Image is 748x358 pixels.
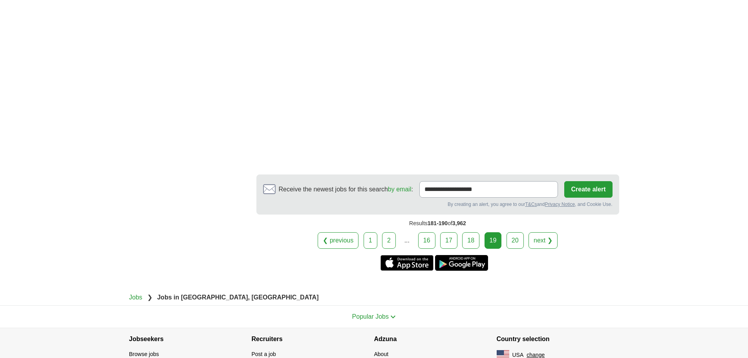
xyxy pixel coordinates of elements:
[440,232,457,249] a: 17
[435,255,488,271] a: Get the Android app
[452,220,466,226] span: 3,962
[388,186,411,193] a: by email
[382,232,396,249] a: 2
[507,232,524,249] a: 20
[279,185,413,194] span: Receive the newest jobs for this search :
[399,233,415,248] div: ...
[545,202,575,207] a: Privacy Notice
[147,294,152,301] span: ❯
[380,255,433,271] a: Get the iPhone app
[497,328,619,350] h4: Country selection
[364,232,377,249] a: 1
[129,294,143,301] a: Jobs
[525,202,537,207] a: T&Cs
[390,315,396,319] img: toggle icon
[428,220,448,226] span: 181-190
[564,181,612,198] button: Create alert
[252,351,276,357] a: Post a job
[263,201,613,208] div: By creating an alert, you agree to our and , and Cookie Use.
[157,294,318,301] strong: Jobs in [GEOGRAPHIC_DATA], [GEOGRAPHIC_DATA]
[529,232,558,249] a: next ❯
[485,232,502,249] div: 19
[318,232,358,249] a: ❮ previous
[256,215,619,232] div: Results of
[352,313,389,320] span: Popular Jobs
[418,232,435,249] a: 16
[374,351,389,357] a: About
[129,351,159,357] a: Browse jobs
[462,232,479,249] a: 18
